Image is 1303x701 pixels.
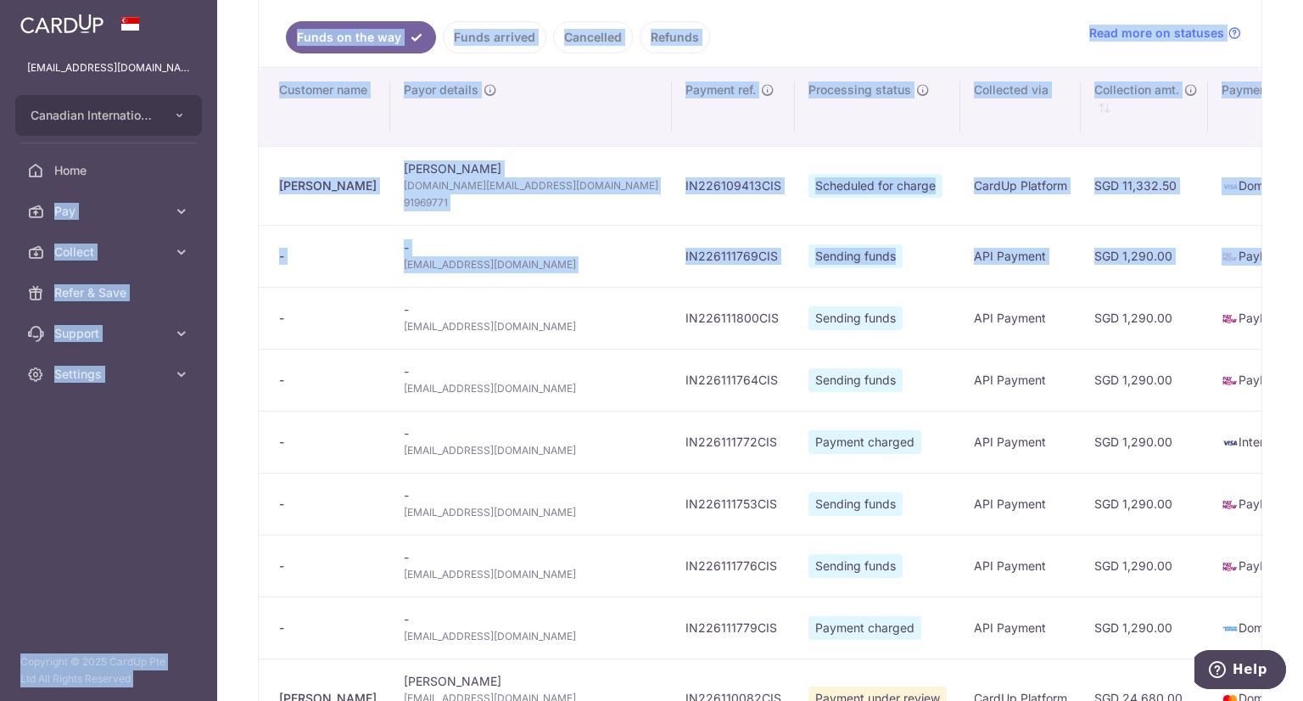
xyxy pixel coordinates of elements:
span: Sending funds [808,368,903,392]
span: [EMAIL_ADDRESS][DOMAIN_NAME] [404,380,658,397]
img: paynow-md-4fe65508ce96feda548756c5ee0e473c78d4820b8ea51387c6e4ad89e58a5e61.png [1222,373,1239,390]
td: - [390,473,672,535]
td: SGD 1,290.00 [1081,597,1208,659]
div: - [279,620,377,637]
span: [EMAIL_ADDRESS][DOMAIN_NAME] [404,566,658,583]
td: IN226111769CIS [672,225,795,287]
span: Read more on statuses [1089,25,1224,42]
span: Collect [54,244,166,261]
th: Collected via [960,68,1081,146]
span: Sending funds [808,244,903,268]
a: Funds on the way [286,21,436,53]
button: Canadian International School Pte Ltd [15,95,202,136]
td: IN226109413CIS [672,146,795,225]
td: SGD 1,290.00 [1081,535,1208,597]
span: [EMAIL_ADDRESS][DOMAIN_NAME] [404,318,658,335]
td: IN226111753CIS [672,473,795,535]
span: [EMAIL_ADDRESS][DOMAIN_NAME] [404,442,658,459]
span: Refer & Save [54,284,166,301]
td: API Payment [960,597,1081,659]
span: Payment charged [808,616,921,640]
img: paynow-md-4fe65508ce96feda548756c5ee0e473c78d4820b8ea51387c6e4ad89e58a5e61.png [1222,558,1239,575]
span: 91969771 [404,194,658,211]
td: IN226111776CIS [672,535,795,597]
div: - [279,310,377,327]
th: Collection amt. : activate to sort column ascending [1081,68,1208,146]
td: SGD 1,290.00 [1081,225,1208,287]
span: [EMAIL_ADDRESS][DOMAIN_NAME] [404,628,658,645]
td: API Payment [960,349,1081,411]
a: Cancelled [553,21,633,53]
span: Scheduled for charge [808,174,942,198]
th: Processing status [795,68,960,146]
span: Payment ref. [685,81,756,98]
td: - [390,349,672,411]
td: [PERSON_NAME] [390,146,672,225]
img: paynow-md-4fe65508ce96feda548756c5ee0e473c78d4820b8ea51387c6e4ad89e58a5e61.png [1222,496,1239,513]
td: - [390,411,672,473]
p: [EMAIL_ADDRESS][DOMAIN_NAME] [27,59,190,76]
span: Processing status [808,81,911,98]
img: CardUp [20,14,103,34]
td: SGD 1,290.00 [1081,411,1208,473]
td: SGD 11,332.50 [1081,146,1208,225]
span: Help [38,12,73,27]
span: [DOMAIN_NAME][EMAIL_ADDRESS][DOMAIN_NAME] [404,177,658,194]
span: Sending funds [808,492,903,516]
img: american-express-sm-c955881869ff4294d00fd038735fb651958d7f10184fcf1bed3b24c57befb5f2.png [1222,620,1239,637]
th: Payment ref. [672,68,795,146]
span: Payor details [404,81,478,98]
div: - [279,558,377,575]
span: Payment charged [808,430,921,454]
td: - [390,535,672,597]
span: [EMAIL_ADDRESS][DOMAIN_NAME] [404,256,658,273]
td: API Payment [960,287,1081,349]
td: IN226111800CIS [672,287,795,349]
td: - [390,287,672,349]
div: - [279,372,377,389]
th: Customer name [259,68,390,146]
td: IN226111772CIS [672,411,795,473]
th: Payor details [390,68,672,146]
td: - [390,225,672,287]
iframe: Opens a widget where you can find more information [1194,650,1286,693]
img: paynow-md-4fe65508ce96feda548756c5ee0e473c78d4820b8ea51387c6e4ad89e58a5e61.png [1222,311,1239,328]
span: Sending funds [808,554,903,578]
img: paynow-md-4fe65508ce96feda548756c5ee0e473c78d4820b8ea51387c6e4ad89e58a5e61.png [1222,249,1239,266]
td: SGD 1,290.00 [1081,349,1208,411]
td: SGD 1,290.00 [1081,287,1208,349]
td: - [390,597,672,659]
td: API Payment [960,411,1081,473]
td: CardUp Platform [960,146,1081,225]
span: [EMAIL_ADDRESS][DOMAIN_NAME] [404,504,658,521]
td: IN226111764CIS [672,349,795,411]
span: Settings [54,366,166,383]
span: Sending funds [808,306,903,330]
div: - [279,496,377,513]
td: API Payment [960,473,1081,535]
span: Home [54,162,166,179]
div: - [279,248,377,265]
div: [PERSON_NAME] [279,177,377,194]
a: Read more on statuses [1089,25,1241,42]
span: Pay [54,203,166,220]
span: Collection amt. [1094,81,1179,98]
td: API Payment [960,535,1081,597]
td: SGD 1,290.00 [1081,473,1208,535]
td: API Payment [960,225,1081,287]
img: visa-sm-192604c4577d2d35970c8ed26b86981c2741ebd56154ab54ad91a526f0f24972.png [1222,178,1239,195]
a: Refunds [640,21,710,53]
span: Support [54,325,166,342]
span: Canadian International School Pte Ltd [31,107,156,124]
a: Funds arrived [443,21,546,53]
img: visa-sm-192604c4577d2d35970c8ed26b86981c2741ebd56154ab54ad91a526f0f24972.png [1222,435,1239,451]
td: IN226111779CIS [672,597,795,659]
div: - [279,434,377,451]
